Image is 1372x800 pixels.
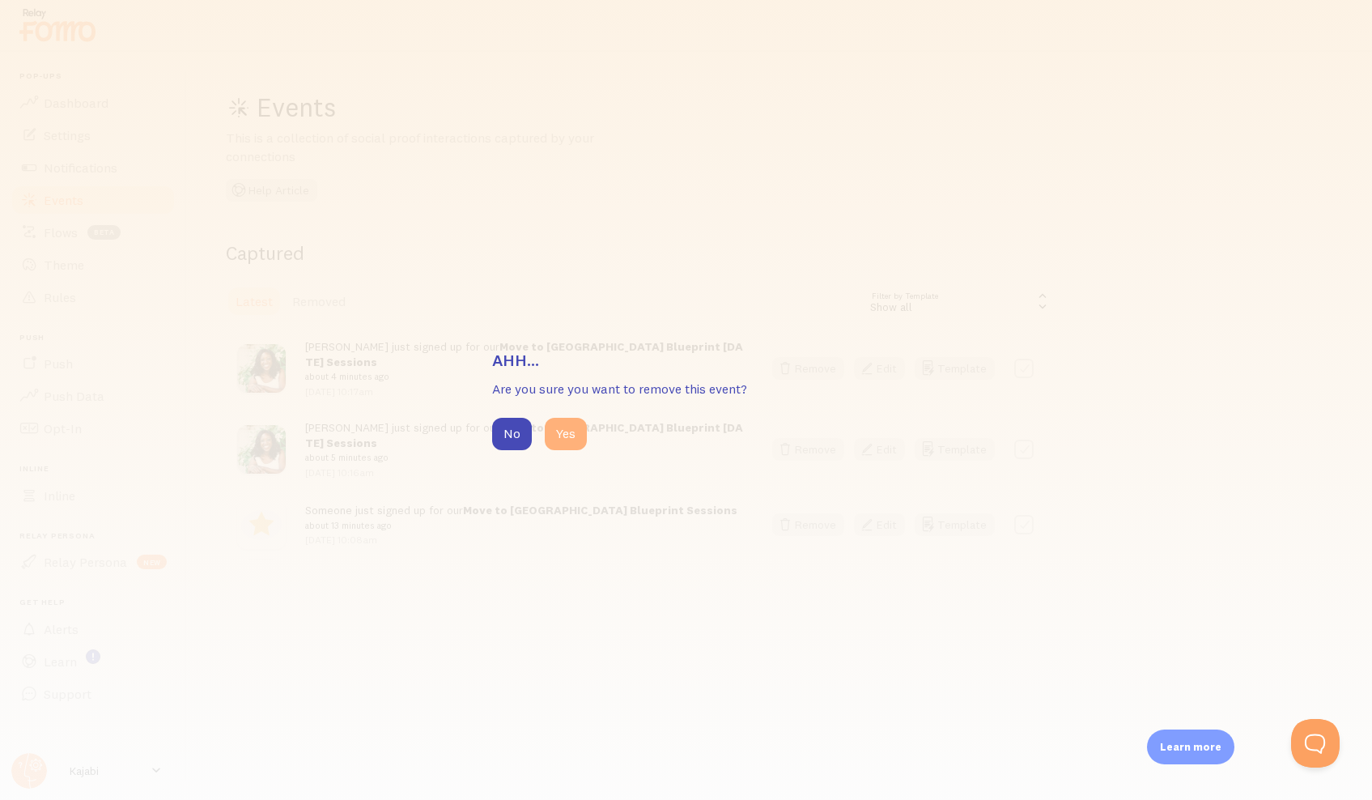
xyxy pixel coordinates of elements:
[492,380,881,398] p: Are you sure you want to remove this event?
[492,418,532,450] button: No
[1160,739,1221,755] p: Learn more
[1291,719,1340,768] iframe: Help Scout Beacon - Open
[1147,730,1234,764] div: Learn more
[492,350,881,371] h3: Ahh...
[545,418,587,450] button: Yes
